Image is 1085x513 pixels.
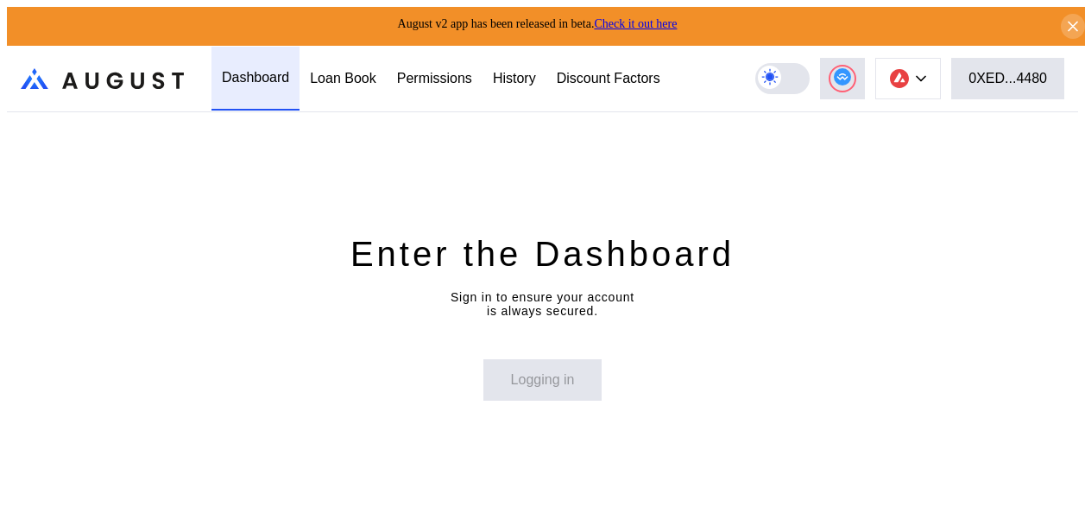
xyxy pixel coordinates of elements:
[211,47,300,111] a: Dashboard
[300,47,387,111] a: Loan Book
[557,71,660,86] div: Discount Factors
[387,47,483,111] a: Permissions
[968,71,1047,86] div: 0XED...4480
[350,231,735,276] div: Enter the Dashboard
[483,359,602,401] button: Logging in
[875,58,941,99] button: chain logo
[483,47,546,111] a: History
[310,71,376,86] div: Loan Book
[397,71,472,86] div: Permissions
[493,71,536,86] div: History
[594,17,677,30] a: Check it out here
[222,70,289,85] div: Dashboard
[951,58,1064,99] button: 0XED...4480
[451,290,634,318] div: Sign in to ensure your account is always secured.
[398,17,678,30] span: August v2 app has been released in beta.
[546,47,671,111] a: Discount Factors
[890,69,909,88] img: chain logo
